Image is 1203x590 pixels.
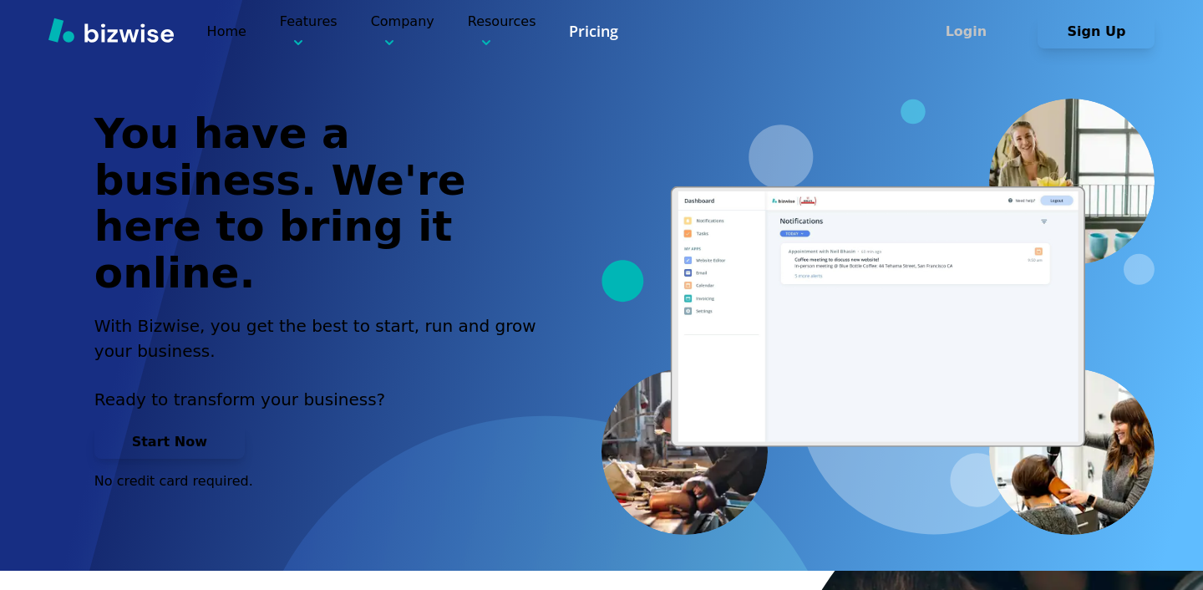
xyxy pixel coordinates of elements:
a: Pricing [569,21,618,42]
p: Company [371,12,434,51]
p: No credit card required. [94,472,556,491]
h2: With Bizwise, you get the best to start, run and grow your business. [94,313,556,364]
a: Home [207,23,246,39]
p: Resources [468,12,536,51]
img: Bizwise Logo [48,18,174,43]
a: Login [907,23,1038,39]
button: Sign Up [1038,15,1155,48]
a: Sign Up [1038,23,1155,39]
button: Start Now [94,425,245,459]
h1: You have a business. We're here to bring it online. [94,111,556,297]
p: Features [280,12,338,51]
a: Start Now [94,434,245,450]
p: Ready to transform your business? [94,387,556,412]
button: Login [907,15,1024,48]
